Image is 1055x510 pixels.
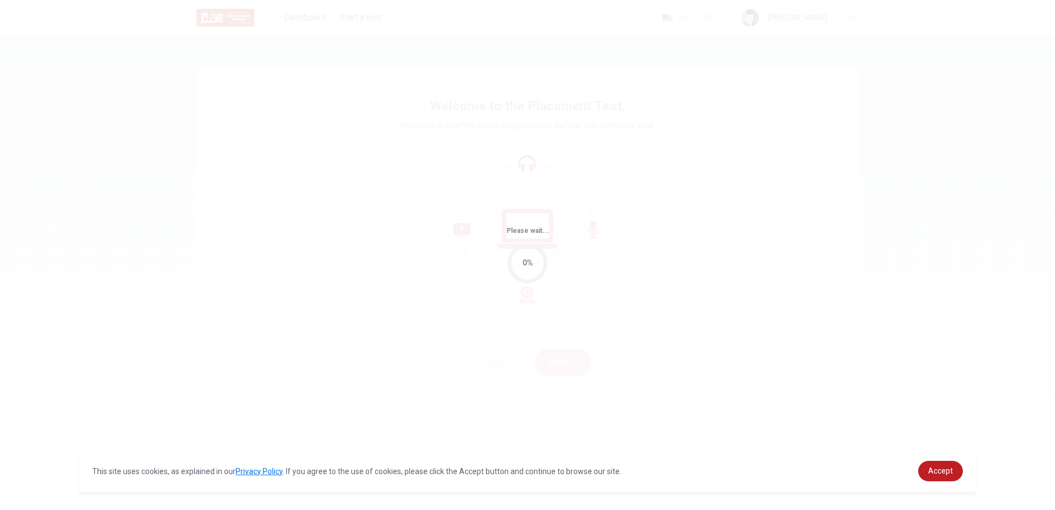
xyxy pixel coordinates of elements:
span: Accept [928,466,953,475]
div: cookieconsent [79,450,976,492]
span: Please wait... [507,227,549,235]
a: Privacy Policy [236,467,283,476]
div: 0% [523,257,533,269]
span: This site uses cookies, as explained in our . If you agree to the use of cookies, please click th... [92,467,621,476]
a: dismiss cookie message [918,461,963,481]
